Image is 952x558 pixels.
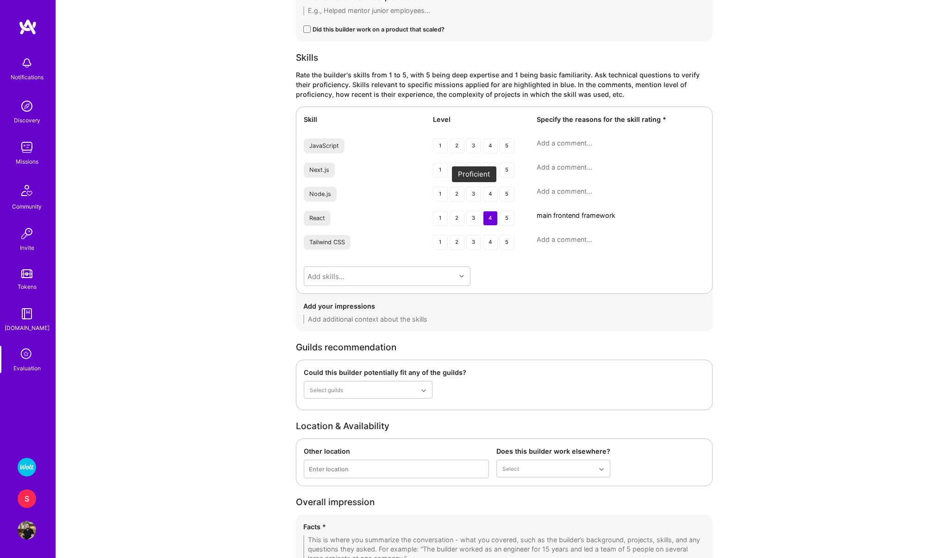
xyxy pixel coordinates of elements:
[18,346,36,363] i: icon SelectionTeam
[313,25,445,34] div: Did this builder work on a product that scaled?
[16,179,38,202] img: Community
[433,163,448,178] div: 1
[309,166,329,174] div: Next.js
[296,421,713,431] div: Location & Availability
[466,163,481,178] div: 3
[599,467,604,472] i: icon Chevron
[296,497,713,507] div: Overall impression
[303,522,705,532] div: Facts *
[537,114,705,124] div: Specify the reasons for the skill rating *
[18,282,37,292] div: Tokens
[296,70,713,99] div: Rate the builder's skills from 1 to 5, with 5 being deep expertise and 1 being basic familiarity....
[450,163,464,178] div: 2
[483,187,498,202] div: 4
[18,224,36,243] img: Invite
[500,163,514,178] div: 5
[18,458,36,476] img: Wolt - Fintech: Payments Expansion Team
[466,187,481,202] div: 3
[304,368,432,377] div: Could this builder potentially fit any of the guilds?
[421,388,426,393] i: icon Chevron
[309,190,331,198] div: Node.js
[496,446,610,456] div: Does this builder work elsewhere?
[13,363,41,373] div: Evaluation
[5,323,50,333] div: [DOMAIN_NAME]
[18,138,36,157] img: teamwork
[483,235,498,250] div: 4
[11,72,44,82] div: Notifications
[466,211,481,226] div: 3
[18,304,36,323] img: guide book
[16,157,38,166] div: Missions
[502,464,519,474] div: Select
[18,489,36,508] div: S
[14,115,40,125] div: Discovery
[433,211,448,226] div: 1
[19,19,37,35] img: logo
[310,385,343,395] div: Select guilds
[450,139,464,153] div: 2
[450,211,464,226] div: 2
[18,97,36,115] img: discovery
[296,342,713,352] div: Guilds recommendation
[304,114,422,124] div: Skill
[309,142,339,150] div: JavaScript
[450,187,464,202] div: 2
[296,53,713,63] div: Skills
[15,458,38,476] a: Wolt - Fintech: Payments Expansion Team
[537,211,705,220] textarea: main frontend framework
[304,446,489,456] div: Other location
[309,215,325,222] div: React
[433,235,448,250] div: 1
[309,464,349,474] div: Enter location
[500,235,514,250] div: 5
[309,239,345,246] div: Tailwind CSS
[433,139,448,153] div: 1
[12,202,42,211] div: Community
[483,139,498,153] div: 4
[433,187,448,202] div: 1
[20,243,34,253] div: Invite
[483,211,498,226] div: 4
[466,139,481,153] div: 3
[15,521,38,539] a: User Avatar
[500,211,514,226] div: 5
[307,271,344,281] div: Add skills...
[483,163,498,178] div: 4
[466,235,481,250] div: 3
[18,54,36,72] img: bell
[21,269,32,278] img: tokens
[18,521,36,539] img: User Avatar
[450,235,464,250] div: 2
[459,274,464,279] i: icon Chevron
[500,139,514,153] div: 5
[433,114,526,124] div: Level
[303,301,705,311] div: Add your impressions
[500,187,514,202] div: 5
[15,489,38,508] a: S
